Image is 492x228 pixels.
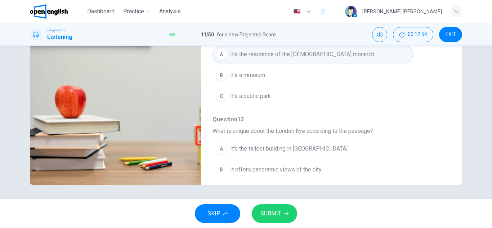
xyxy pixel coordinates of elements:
[30,4,84,19] a: OpenEnglish logo
[213,115,439,124] span: Question 13
[345,6,357,17] img: Profile picture
[47,28,65,33] span: Linguaskill
[123,7,144,16] span: Practice
[201,30,214,39] span: 11 / 50
[213,87,413,105] button: CIt's a public park
[30,17,201,185] img: Listen to Sarah, a tour guide, talking about famous landmarks in London.
[230,50,374,59] span: It’s the residence of the [DEMOGRAPHIC_DATA] monarch
[230,92,271,100] span: It's a public park
[230,144,348,153] span: It's the tallest building in [GEOGRAPHIC_DATA]
[120,5,153,18] button: Practice
[252,204,297,223] button: SUBMIT
[260,209,281,219] span: SUBMIT
[213,127,439,135] span: What is unique about the London Eye according to the passage?
[446,32,456,37] span: EXIT
[195,204,240,223] button: SKIP
[207,209,220,219] span: SKIP
[30,4,68,19] img: OpenEnglish logo
[408,32,427,37] span: 00:12:54
[230,71,265,80] span: It’s a museum
[213,66,413,84] button: BIt’s a museum
[292,9,301,14] img: en
[230,165,322,174] span: It offers panoramic views of the city
[156,5,184,18] button: Analysis
[87,7,115,16] span: Dashboard
[216,49,227,60] div: A
[393,27,433,42] button: 00:12:54
[216,70,227,81] div: B
[159,7,181,16] span: Analysis
[47,33,72,41] h1: Listening
[216,143,227,155] div: A
[216,90,227,102] div: C
[213,140,413,158] button: AIt's the tallest building in [GEOGRAPHIC_DATA]
[393,27,433,42] div: Hide
[213,45,413,63] button: AIt’s the residence of the [DEMOGRAPHIC_DATA] monarch
[84,5,117,18] button: Dashboard
[372,27,387,42] div: Mute
[216,164,227,175] div: B
[362,7,442,16] div: [PERSON_NAME] [PERSON_NAME]
[439,27,462,42] button: EXIT
[213,161,413,179] button: BIt offers panoramic views of the city
[217,30,276,39] span: for a new Projected Score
